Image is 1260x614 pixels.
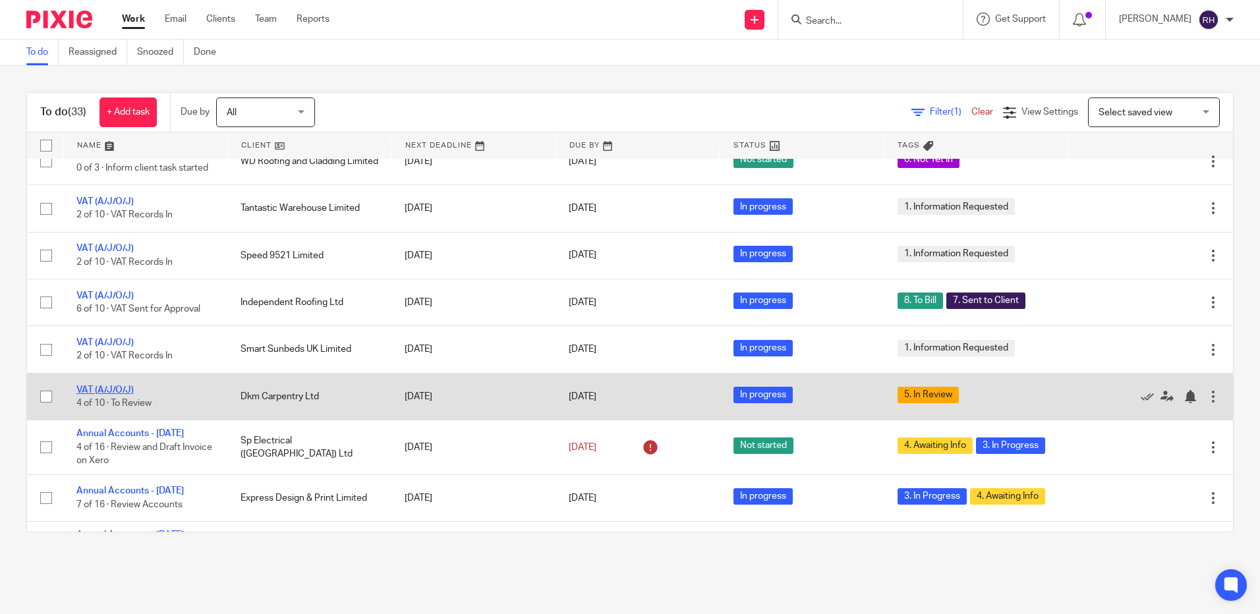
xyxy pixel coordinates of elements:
span: 3. In Progress [976,437,1045,454]
td: Tantastic Warehouse Limited [227,185,391,232]
span: In progress [733,488,793,505]
span: 2 of 10 · VAT Records In [76,210,173,219]
td: Peloton Club Ltd [227,522,391,576]
td: WD Roofing and Cladding Limited [227,138,391,184]
a: Mark as done [1141,390,1160,403]
td: [DATE] [391,420,556,474]
span: 4 of 10 · To Review [76,399,152,408]
span: (33) [68,107,86,117]
span: In progress [733,198,793,215]
span: [DATE] [569,251,596,260]
a: Team [255,13,277,26]
span: [DATE] [569,493,596,503]
img: svg%3E [1198,9,1219,30]
td: [DATE] [391,185,556,232]
span: Select saved view [1099,108,1172,117]
span: 1. Information Requested [898,246,1015,262]
span: 0 of 3 · Inform client task started [76,163,208,173]
a: Annual Accounts - [DATE] [76,530,184,540]
span: In progress [733,246,793,262]
h1: To do [40,105,86,119]
span: 6 of 10 · VAT Sent for Approval [76,304,200,314]
td: Sp Electrical ([GEOGRAPHIC_DATA]) Ltd [227,420,391,474]
span: In progress [733,293,793,309]
span: Get Support [995,14,1046,24]
p: Due by [181,105,210,119]
td: [DATE] [391,326,556,373]
td: Dkm Carpentry Ltd [227,373,391,420]
span: In progress [733,340,793,356]
span: Tags [898,142,920,149]
span: [DATE] [569,298,596,307]
a: Clients [206,13,235,26]
span: 3. In Progress [898,488,967,505]
td: Smart Sunbeds UK Limited [227,326,391,373]
span: 1. Information Requested [898,198,1015,215]
img: Pixie [26,11,92,28]
a: Snoozed [137,40,184,65]
td: Speed 9521 Limited [227,232,391,279]
td: [DATE] [391,474,556,521]
a: VAT (A/J/O/J) [76,338,134,347]
span: 4. Awaiting Info [898,437,973,454]
span: Not started [733,152,793,168]
span: [DATE] [569,392,596,401]
span: Filter [930,107,971,117]
span: [DATE] [569,345,596,354]
p: [PERSON_NAME] [1119,13,1191,26]
td: [DATE] [391,373,556,420]
a: Done [194,40,226,65]
span: 2 of 10 · VAT Records In [76,258,173,267]
span: 1. Information Requested [898,340,1015,356]
td: Independent Roofing Ltd [227,279,391,325]
span: In progress [733,387,793,403]
a: To do [26,40,59,65]
a: Work [122,13,145,26]
td: [DATE] [391,279,556,325]
a: VAT (A/J/O/J) [76,244,134,253]
span: 7. Sent to Client [946,293,1025,309]
span: [DATE] [569,157,596,166]
span: 4 of 16 · Review and Draft Invoice on Xero [76,443,212,466]
span: 8. To Bill [898,293,943,309]
span: 5. In Review [898,387,959,403]
td: [DATE] [391,138,556,184]
span: (1) [951,107,961,117]
a: Email [165,13,186,26]
a: Annual Accounts - [DATE] [76,486,184,495]
span: [DATE] [569,443,596,452]
a: + Add task [100,98,157,127]
a: VAT (A/J/O/J) [76,385,134,395]
a: Annual Accounts - [DATE] [76,429,184,438]
a: VAT (A/J/O/J) [76,291,134,300]
a: VAT (A/J/O/J) [76,197,134,206]
a: Reassigned [69,40,127,65]
span: All [227,108,237,117]
td: Express Design & Print Limited [227,474,391,521]
span: 7 of 16 · Review Accounts [76,500,183,509]
a: Clear [971,107,993,117]
span: [DATE] [569,204,596,213]
input: Search [805,16,923,28]
td: [DATE] [391,522,556,576]
span: 2 of 10 · VAT Records In [76,352,173,361]
span: Not started [733,437,793,454]
span: View Settings [1021,107,1078,117]
span: 4. Awaiting Info [970,488,1045,505]
td: [DATE] [391,232,556,279]
a: Reports [297,13,329,26]
span: 0. Not Yet In [898,152,959,168]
